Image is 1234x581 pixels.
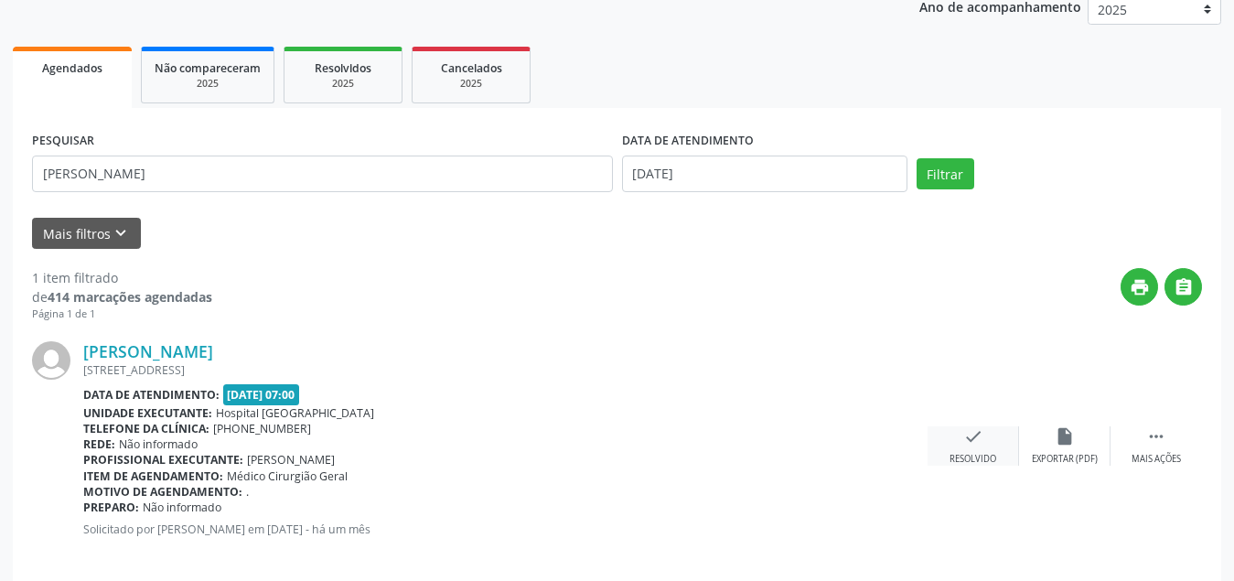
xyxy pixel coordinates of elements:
[315,60,371,76] span: Resolvidos
[83,405,212,421] b: Unidade executante:
[83,341,213,361] a: [PERSON_NAME]
[83,436,115,452] b: Rede:
[143,500,221,515] span: Não informado
[247,452,335,468] span: [PERSON_NAME]
[1032,453,1098,466] div: Exportar (PDF)
[622,127,754,156] label: DATA DE ATENDIMENTO
[83,522,928,537] p: Solicitado por [PERSON_NAME] em [DATE] - há um mês
[32,341,70,380] img: img
[42,60,102,76] span: Agendados
[213,421,311,436] span: [PHONE_NUMBER]
[83,452,243,468] b: Profissional executante:
[119,436,198,452] span: Não informado
[32,218,141,250] button: Mais filtroskeyboard_arrow_down
[1174,277,1194,297] i: 
[227,468,348,484] span: Médico Cirurgião Geral
[950,453,996,466] div: Resolvido
[223,384,300,405] span: [DATE] 07:00
[83,421,209,436] b: Telefone da clínica:
[622,156,907,192] input: Selecione um intervalo
[32,127,94,156] label: PESQUISAR
[441,60,502,76] span: Cancelados
[155,60,261,76] span: Não compareceram
[1055,426,1075,447] i: insert_drive_file
[1164,268,1202,306] button: 
[83,362,928,378] div: [STREET_ADDRESS]
[32,287,212,307] div: de
[32,268,212,287] div: 1 item filtrado
[1146,426,1166,447] i: 
[83,468,223,484] b: Item de agendamento:
[216,405,374,421] span: Hospital [GEOGRAPHIC_DATA]
[1121,268,1158,306] button: print
[83,387,220,403] b: Data de atendimento:
[1130,277,1150,297] i: print
[83,500,139,515] b: Preparo:
[297,77,389,91] div: 2025
[917,158,974,189] button: Filtrar
[425,77,517,91] div: 2025
[155,77,261,91] div: 2025
[246,484,249,500] span: .
[1132,453,1181,466] div: Mais ações
[48,288,212,306] strong: 414 marcações agendadas
[111,223,131,243] i: keyboard_arrow_down
[83,484,242,500] b: Motivo de agendamento:
[32,156,613,192] input: Nome, CNS
[963,426,983,447] i: check
[32,307,212,322] div: Página 1 de 1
